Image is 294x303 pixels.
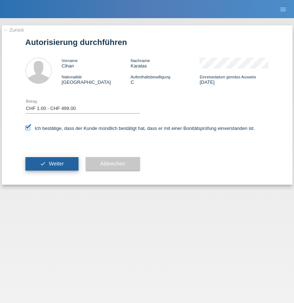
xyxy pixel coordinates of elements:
[279,6,287,13] i: menu
[200,75,256,79] span: Einreisedatum gemäss Ausweis
[130,58,200,69] div: Karatas
[62,75,82,79] span: Nationalität
[130,58,150,63] span: Nachname
[4,27,24,33] a: ← Zurück
[130,75,170,79] span: Aufenthaltsbewilligung
[25,126,255,131] label: Ich bestätige, dass der Kunde mündlich bestätigt hat, dass er mit einer Bonitätsprüfung einversta...
[49,161,64,167] span: Weiter
[86,157,140,171] button: Abbrechen
[40,161,46,167] i: check
[100,161,125,167] span: Abbrechen
[62,58,131,69] div: Cihan
[62,58,78,63] span: Vorname
[130,74,200,85] div: C
[276,7,290,11] a: menu
[200,74,269,85] div: [DATE]
[25,157,78,171] button: check Weiter
[62,74,131,85] div: [GEOGRAPHIC_DATA]
[25,38,269,47] h1: Autorisierung durchführen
